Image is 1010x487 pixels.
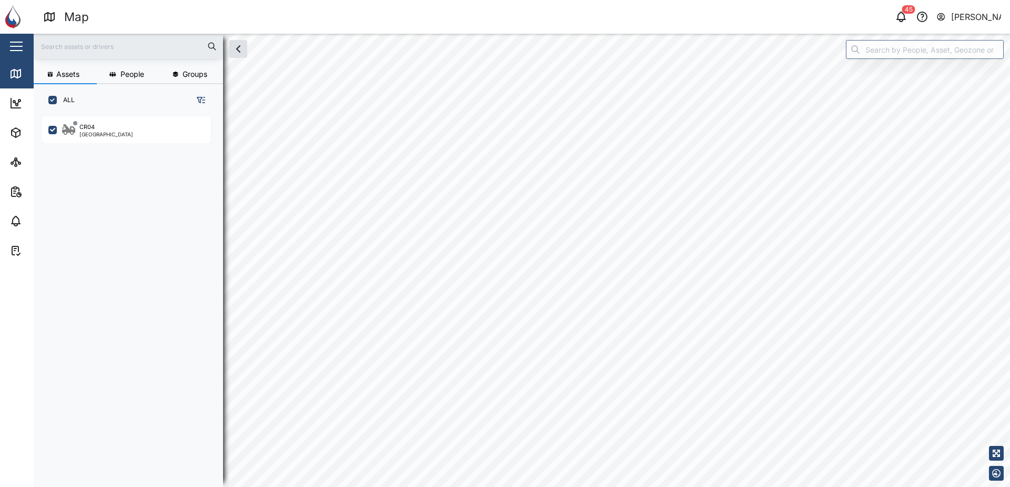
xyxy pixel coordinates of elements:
div: 45 [902,5,915,14]
div: Alarms [27,215,60,227]
div: CR04 [79,123,95,132]
div: Dashboard [27,97,75,109]
div: Tasks [27,245,56,256]
img: Main Logo [5,5,28,28]
div: grid [42,113,223,479]
input: Search by People, Asset, Geozone or Place [846,40,1004,59]
button: [PERSON_NAME] [936,9,1002,24]
div: Map [27,68,51,79]
div: Sites [27,156,53,168]
div: Reports [27,186,63,197]
div: [GEOGRAPHIC_DATA] [79,132,133,137]
label: ALL [57,96,75,104]
canvas: Map [34,34,1010,487]
span: Assets [56,71,79,78]
div: Assets [27,127,60,138]
span: Groups [183,71,207,78]
div: [PERSON_NAME] [951,11,1002,24]
input: Search assets or drivers [40,38,217,54]
div: Map [64,8,89,26]
span: People [120,71,144,78]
